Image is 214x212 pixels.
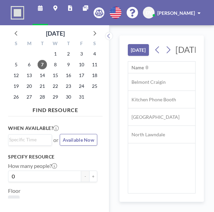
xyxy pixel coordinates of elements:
h3: Specify resource [8,154,97,160]
span: DY [146,10,152,16]
button: Available Now [60,134,97,146]
span: Wednesday, October 29, 2025 [51,92,60,102]
button: [DATE] [128,44,149,56]
span: [GEOGRAPHIC_DATA] [128,114,179,120]
div: S [10,40,23,48]
span: Monday, October 20, 2025 [24,81,34,91]
span: Friday, October 24, 2025 [77,81,86,91]
label: Floor [8,187,20,194]
span: Friday, October 31, 2025 [77,92,86,102]
div: [DATE] [46,29,65,38]
div: T [36,40,49,48]
img: organization-logo [11,6,24,20]
span: Monday, October 27, 2025 [24,92,34,102]
span: Saturday, October 4, 2025 [90,49,99,59]
div: M [23,40,36,48]
span: Saturday, October 18, 2025 [90,71,99,80]
span: Monday, October 6, 2025 [24,60,34,69]
span: [PERSON_NAME] [157,10,195,16]
button: - [81,171,89,182]
span: Wednesday, October 8, 2025 [51,60,60,69]
input: Search for option [9,136,48,143]
span: Saturday, October 11, 2025 [90,60,99,69]
span: or [53,137,58,143]
span: North Lawndale [128,132,165,138]
div: S [88,40,101,48]
span: [DATE] [175,44,202,55]
span: Sunday, October 5, 2025 [11,60,21,69]
label: How many people? [8,163,57,169]
div: W [49,40,62,48]
span: Wednesday, October 1, 2025 [51,49,60,59]
span: Friday, October 3, 2025 [77,49,86,59]
span: Tuesday, October 21, 2025 [38,81,47,91]
span: Thursday, October 16, 2025 [64,71,73,80]
span: Thursday, October 2, 2025 [64,49,73,59]
span: Belmont Craigin [128,79,166,85]
span: Available Now [63,137,94,143]
span: Tuesday, October 7, 2025 [38,60,47,69]
span: Saturday, October 25, 2025 [90,81,99,91]
h4: FIND RESOURCE [8,104,103,113]
div: Name [131,65,144,71]
span: Thursday, October 9, 2025 [64,60,73,69]
span: Thursday, October 23, 2025 [64,81,73,91]
div: F [75,40,88,48]
span: Monday, October 13, 2025 [24,71,34,80]
div: Search for option [8,135,52,145]
span: Sunday, October 26, 2025 [11,92,21,102]
span: Wednesday, October 15, 2025 [51,71,60,80]
span: Friday, October 10, 2025 [77,60,86,69]
span: Kitchen Phone Booth [128,97,176,103]
span: Sunday, October 19, 2025 [11,81,21,91]
span: Tuesday, October 14, 2025 [38,71,47,80]
div: T [62,40,75,48]
span: Sunday, October 12, 2025 [11,71,21,80]
span: Wednesday, October 22, 2025 [51,81,60,91]
span: Tuesday, October 28, 2025 [38,92,47,102]
span: 21 [11,198,17,205]
span: Thursday, October 30, 2025 [64,92,73,102]
button: + [89,171,97,182]
span: Friday, October 17, 2025 [77,71,86,80]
